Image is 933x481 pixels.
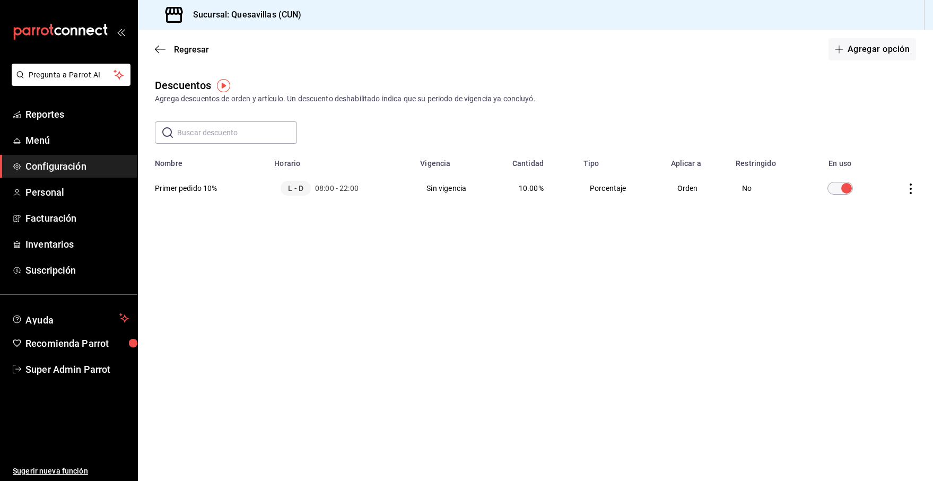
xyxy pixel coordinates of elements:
span: Ayuda [25,312,115,325]
th: Horario [268,152,414,168]
button: actions [905,183,916,194]
th: Restringido [729,152,804,168]
button: Pregunta a Parrot AI [12,64,130,86]
td: No [729,168,804,208]
span: Super Admin Parrot [25,362,129,377]
div: Descuentos [155,77,211,93]
input: Buscar descuento [177,122,297,143]
span: Personal [25,185,129,199]
td: Sin vigencia [414,168,506,208]
span: 08:00 - 22:00 [315,183,359,194]
span: 10.00% [519,184,544,193]
span: Menú [25,133,129,147]
span: Sugerir nueva función [13,466,129,477]
th: Cantidad [506,152,577,168]
span: Pregunta a Parrot AI [29,69,114,81]
span: Facturación [25,211,129,225]
span: Reportes [25,107,129,121]
span: L - D [281,181,311,196]
th: Aplicar a [665,152,730,168]
table: discountsTable [138,152,933,208]
h3: Sucursal: Quesavillas (CUN) [185,8,302,21]
span: Suscripción [25,263,129,277]
th: En uso [804,152,876,168]
button: Agregar opción [829,38,916,60]
th: Primer pedido 10% [138,168,268,208]
th: Vigencia [414,152,506,168]
button: open_drawer_menu [117,28,125,36]
td: Porcentaje [577,168,665,208]
div: Agrega descuentos de orden y artículo. Un descuento deshabilitado indica que su periodo de vigenc... [155,93,916,104]
td: Orden [665,168,730,208]
img: Tooltip marker [217,79,230,92]
span: Recomienda Parrot [25,336,129,351]
span: Inventarios [25,237,129,251]
span: Regresar [174,45,209,55]
button: Regresar [155,45,209,55]
a: Pregunta a Parrot AI [7,77,130,88]
th: Tipo [577,152,665,168]
span: Configuración [25,159,129,173]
